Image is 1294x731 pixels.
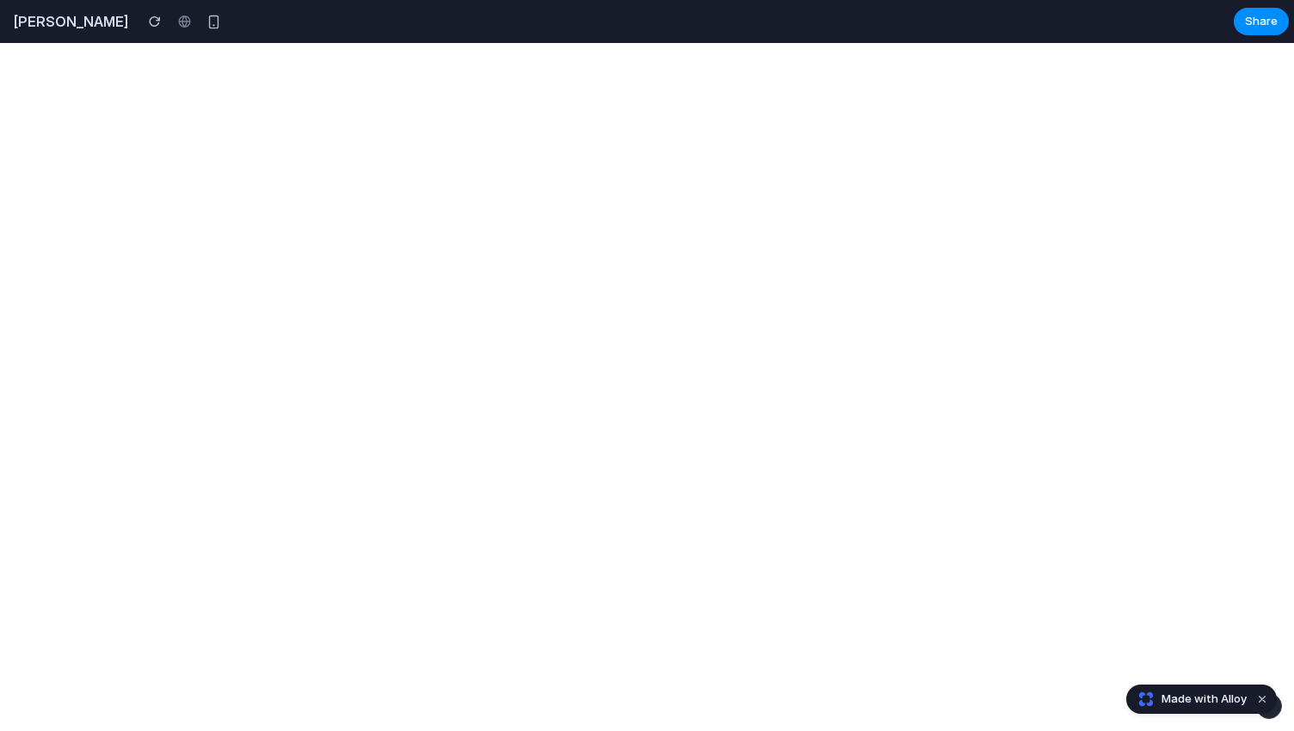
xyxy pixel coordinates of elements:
[1127,691,1248,708] a: Made with Alloy
[1245,13,1278,30] span: Share
[7,11,128,32] h2: [PERSON_NAME]
[1252,689,1272,709] button: Dismiss watermark
[1162,691,1247,708] span: Made with Alloy
[1234,8,1289,35] button: Share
